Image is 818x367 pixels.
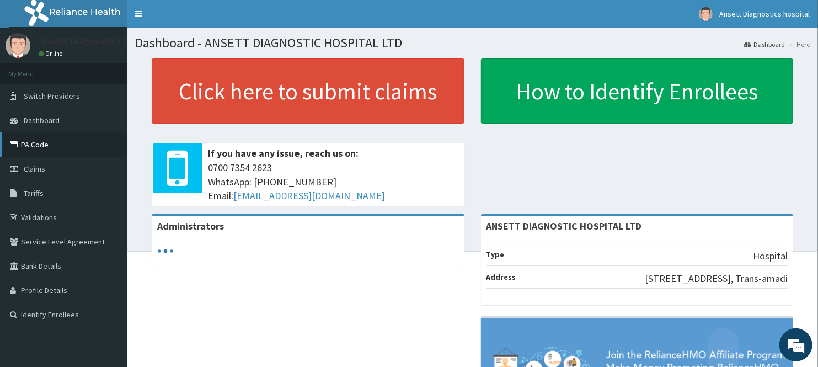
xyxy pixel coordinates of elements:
[645,272,788,286] p: [STREET_ADDRESS], Trans-amadi
[481,58,794,124] a: How to Identify Enrollees
[39,36,158,46] p: Ansett Diagnostics hospital
[486,220,642,232] strong: ANSETT DIAGNOSTIC HOSPITAL LTD
[233,189,385,202] a: [EMAIL_ADDRESS][DOMAIN_NAME]
[157,243,174,259] svg: audio-loading
[57,62,185,76] div: Chat with us now
[24,188,44,198] span: Tariffs
[135,36,810,50] h1: Dashboard - ANSETT DIAGNOSTIC HOSPITAL LTD
[157,220,224,232] b: Administrators
[152,58,464,124] a: Click here to submit claims
[181,6,207,32] div: Minimize live chat window
[786,40,810,49] li: Here
[208,147,359,159] b: If you have any issue, reach us on:
[24,115,60,125] span: Dashboard
[24,164,45,174] span: Claims
[20,55,45,83] img: d_794563401_company_1708531726252_794563401
[6,247,210,286] textarea: Type your message and hit 'Enter'
[719,9,810,19] span: Ansett Diagnostics hospital
[486,272,516,282] b: Address
[753,249,788,263] p: Hospital
[64,112,152,224] span: We're online!
[208,161,459,203] span: 0700 7354 2623 WhatsApp: [PHONE_NUMBER] Email:
[486,249,505,259] b: Type
[744,40,785,49] a: Dashboard
[24,91,80,101] span: Switch Providers
[699,7,713,21] img: User Image
[6,33,30,58] img: User Image
[39,50,65,57] a: Online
